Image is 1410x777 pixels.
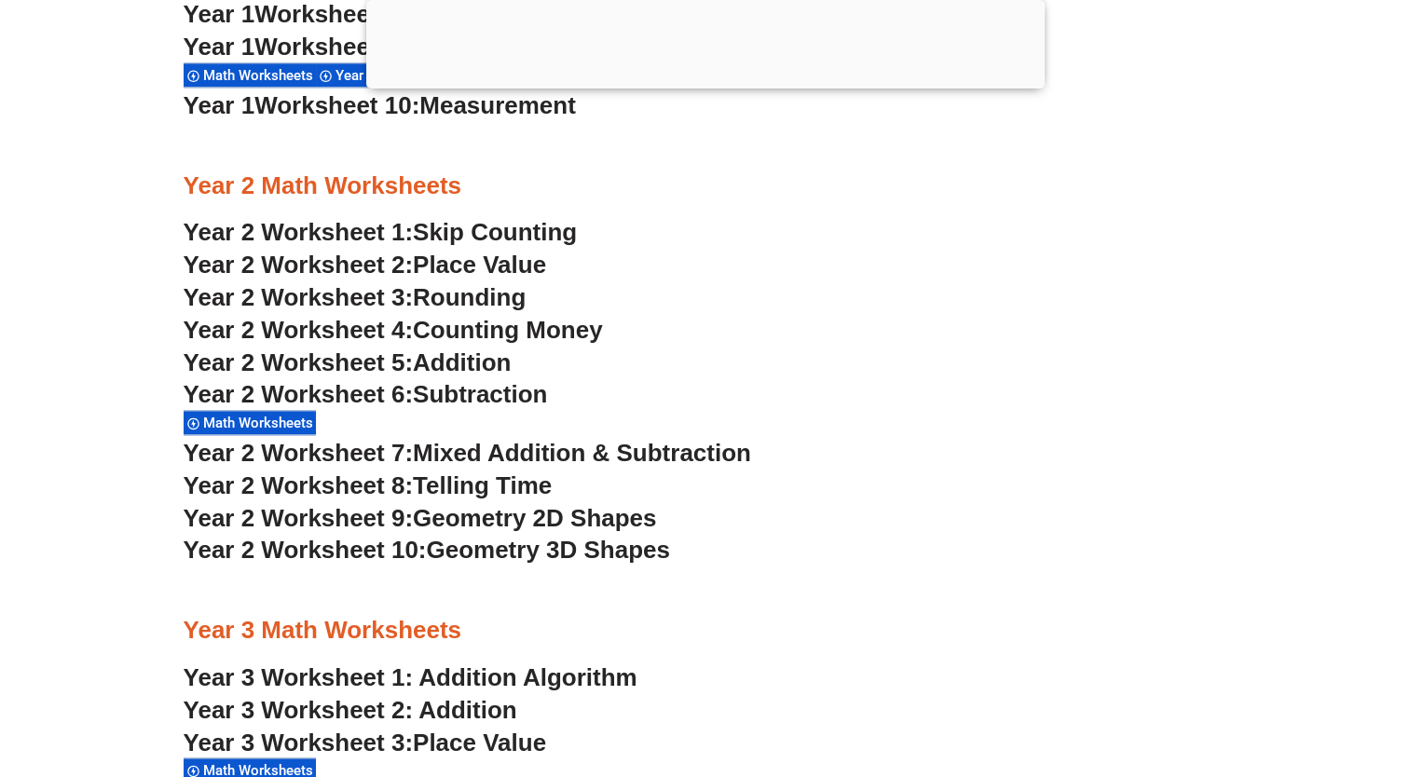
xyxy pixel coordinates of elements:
[316,62,484,88] div: Year 1 Math Resources
[413,348,511,376] span: Addition
[413,283,526,311] span: Rounding
[184,348,414,376] span: Year 2 Worksheet 5:
[413,439,751,467] span: Mixed Addition & Subtraction
[184,504,657,532] a: Year 2 Worksheet 9:Geometry 2D Shapes
[184,380,414,408] span: Year 2 Worksheet 6:
[413,251,546,279] span: Place Value
[203,415,319,431] span: Math Worksheets
[184,439,751,467] a: Year 2 Worksheet 7:Mixed Addition & Subtraction
[184,316,414,344] span: Year 2 Worksheet 4:
[184,729,414,757] span: Year 3 Worksheet 3:
[184,170,1227,202] h3: Year 2 Math Worksheets
[419,91,576,119] span: Measurement
[184,729,547,757] a: Year 3 Worksheet 3:Place Value
[413,729,546,757] span: Place Value
[184,348,512,376] a: Year 2 Worksheet 5:Addition
[184,471,414,499] span: Year 2 Worksheet 8:
[184,536,670,564] a: Year 2 Worksheet 10:Geometry 3D Shapes
[413,316,603,344] span: Counting Money
[184,218,414,246] span: Year 2 Worksheet 1:
[1100,567,1410,777] iframe: Chat Widget
[184,62,316,88] div: Math Worksheets
[184,615,1227,647] h3: Year 3 Math Worksheets
[413,380,547,408] span: Subtraction
[184,410,316,435] div: Math Worksheets
[184,251,414,279] span: Year 2 Worksheet 2:
[184,536,427,564] span: Year 2 Worksheet 10:
[184,380,548,408] a: Year 2 Worksheet 6:Subtraction
[184,504,414,532] span: Year 2 Worksheet 9:
[184,316,603,344] a: Year 2 Worksheet 4:Counting Money
[413,504,656,532] span: Geometry 2D Shapes
[184,663,637,691] a: Year 3 Worksheet 1: Addition Algorithm
[184,696,517,724] a: Year 3 Worksheet 2: Addition
[184,33,515,61] a: Year 1Worksheet 9:Fractions
[413,471,552,499] span: Telling Time
[184,439,414,467] span: Year 2 Worksheet 7:
[184,471,553,499] a: Year 2 Worksheet 8:Telling Time
[413,218,577,246] span: Skip Counting
[335,67,486,84] span: Year 1 Math Resources
[426,536,669,564] span: Geometry 3D Shapes
[184,218,578,246] a: Year 2 Worksheet 1:Skip Counting
[184,251,547,279] a: Year 2 Worksheet 2:Place Value
[184,283,527,311] a: Year 2 Worksheet 3:Rounding
[203,67,319,84] span: Math Worksheets
[254,33,406,61] span: Worksheet 9:
[254,91,419,119] span: Worksheet 10:
[184,91,576,119] a: Year 1Worksheet 10:Measurement
[184,283,414,311] span: Year 2 Worksheet 3:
